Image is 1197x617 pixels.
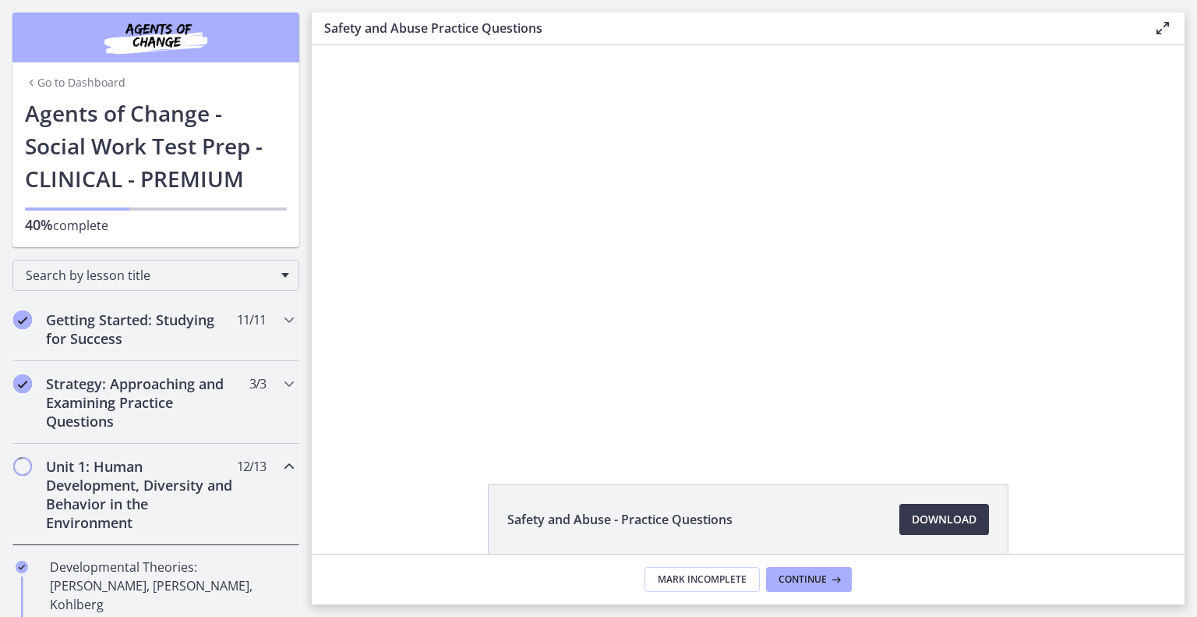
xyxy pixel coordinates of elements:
img: Agents of Change [62,19,249,56]
span: Safety and Abuse - Practice Questions [507,510,733,529]
button: Continue [766,567,852,592]
a: Download [899,504,989,535]
i: Completed [13,310,32,329]
p: complete [25,215,287,235]
div: Search by lesson title [12,260,299,291]
h1: Agents of Change - Social Work Test Prep - CLINICAL - PREMIUM [25,97,287,195]
a: Go to Dashboard [25,75,125,90]
span: 12 / 13 [237,457,266,476]
span: 40% [25,215,53,234]
span: 11 / 11 [237,310,266,329]
button: Mark Incomplete [644,567,760,592]
h2: Unit 1: Human Development, Diversity and Behavior in the Environment [46,457,236,532]
i: Completed [16,561,28,573]
span: 3 / 3 [249,374,266,393]
span: Continue [779,573,827,586]
span: Mark Incomplete [658,573,747,586]
i: Completed [13,374,32,393]
h2: Getting Started: Studying for Success [46,310,236,348]
iframe: Video Lesson [312,45,1185,449]
span: Search by lesson title [26,267,274,284]
h2: Strategy: Approaching and Examining Practice Questions [46,374,236,431]
h3: Safety and Abuse Practice Questions [324,19,1128,37]
span: Download [912,510,976,529]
